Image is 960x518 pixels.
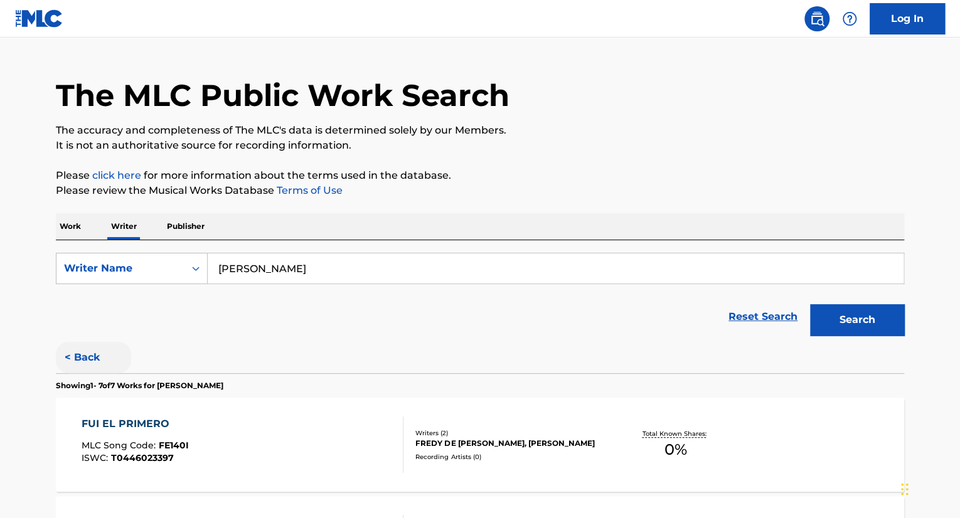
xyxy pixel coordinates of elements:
a: click here [92,169,141,181]
span: T0446023397 [111,452,174,463]
a: Terms of Use [274,184,343,196]
span: MLC Song Code : [82,440,159,451]
div: FUI EL PRIMERO [82,416,189,431]
div: Recording Artists ( 0 ) [415,452,605,462]
p: Please review the Musical Works Database [56,183,904,198]
span: ISWC : [82,452,111,463]
a: FUI EL PRIMEROMLC Song Code:FE140IISWC:T0446023397Writers (2)FREDY DE [PERSON_NAME], [PERSON_NAME... [56,398,904,492]
img: search [809,11,824,26]
a: Reset Search [722,303,804,330]
span: 0 % [664,438,687,461]
p: Work [56,213,85,240]
button: Search [810,304,904,336]
img: help [842,11,857,26]
p: Total Known Shares: [642,429,709,438]
iframe: Chat Widget [897,458,960,518]
p: The accuracy and completeness of The MLC's data is determined solely by our Members. [56,123,904,138]
p: Showing 1 - 7 of 7 Works for [PERSON_NAME] [56,380,223,391]
img: MLC Logo [15,9,63,28]
p: Please for more information about the terms used in the database. [56,168,904,183]
div: Writer Name [64,261,177,276]
button: < Back [56,342,131,373]
a: Public Search [804,6,829,31]
form: Search Form [56,253,904,342]
div: FREDY DE [PERSON_NAME], [PERSON_NAME] [415,438,605,449]
h1: The MLC Public Work Search [56,77,509,114]
p: It is not an authoritative source for recording information. [56,138,904,153]
p: Publisher [163,213,208,240]
p: Writer [107,213,141,240]
a: Log In [870,3,945,34]
div: Help [837,6,862,31]
div: Drag [901,470,909,508]
div: Writers ( 2 ) [415,428,605,438]
span: FE140I [159,440,189,451]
